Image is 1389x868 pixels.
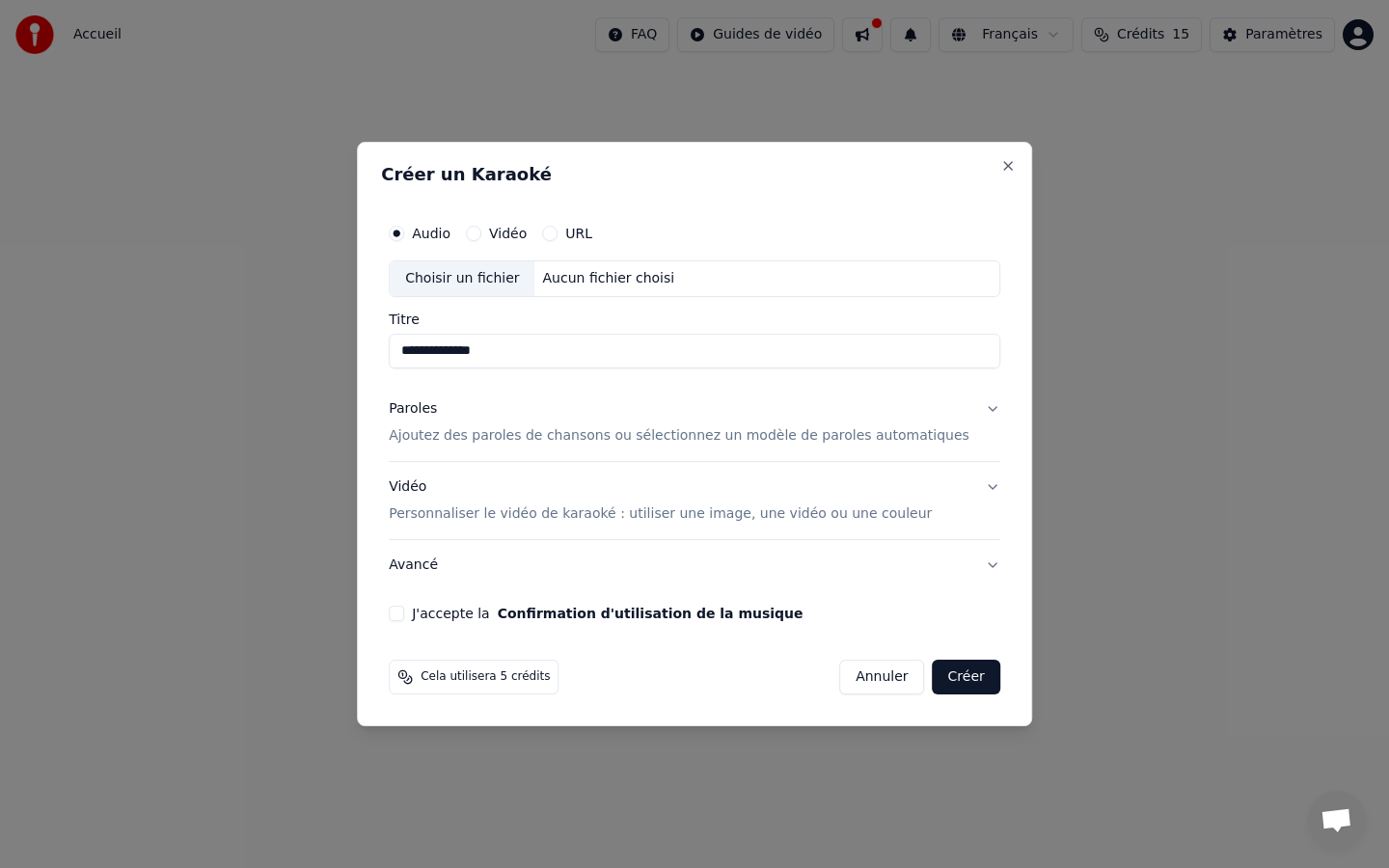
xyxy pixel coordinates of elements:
div: Choisir un fichier [390,261,534,296]
p: Ajoutez des paroles de chansons ou sélectionnez un modèle de paroles automatiques [389,426,969,446]
button: Avancé [389,540,1000,590]
button: Créer [933,660,1000,694]
div: Vidéo [389,477,932,524]
div: Aucun fichier choisi [535,269,683,288]
span: Cela utilisera 5 crédits [421,669,550,685]
label: Vidéo [489,227,527,240]
h2: Créer un Karaoké [381,166,1008,183]
label: J'accepte la [412,607,803,620]
button: ParolesAjoutez des paroles de chansons ou sélectionnez un modèle de paroles automatiques [389,384,1000,461]
label: Titre [389,312,1000,326]
div: Paroles [389,399,437,419]
button: VidéoPersonnaliser le vidéo de karaoké : utiliser une image, une vidéo ou une couleur [389,462,1000,539]
button: Annuler [839,660,924,694]
label: Audio [412,227,450,240]
p: Personnaliser le vidéo de karaoké : utiliser une image, une vidéo ou une couleur [389,504,932,524]
label: URL [565,227,592,240]
button: J'accepte la [498,607,803,620]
